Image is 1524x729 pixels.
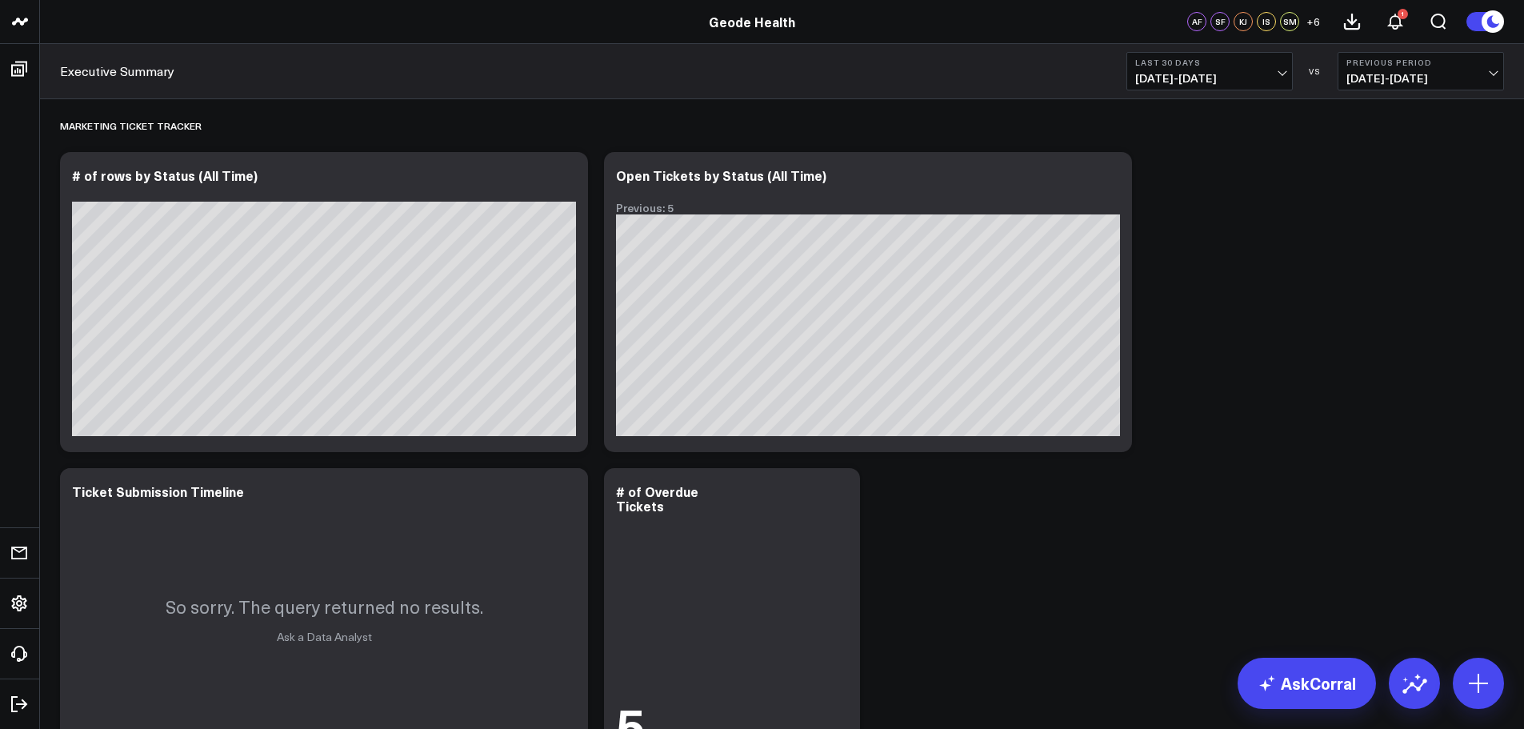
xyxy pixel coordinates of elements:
[616,166,826,184] div: Open Tickets by Status (All Time)
[60,107,202,144] div: Marketing Ticket Tracker
[1187,12,1206,31] div: AF
[709,13,795,30] a: Geode Health
[1346,58,1495,67] b: Previous Period
[60,62,174,80] a: Executive Summary
[1135,58,1284,67] b: Last 30 Days
[616,202,1120,214] div: Previous: 5
[166,595,483,619] p: So sorry. The query returned no results.
[1234,12,1253,31] div: KJ
[1398,9,1408,19] div: 1
[1303,12,1322,31] button: +6
[1301,66,1330,76] div: VS
[1346,72,1495,85] span: [DATE] - [DATE]
[277,629,372,644] a: Ask a Data Analyst
[616,483,698,515] div: # of Overdue Tickets
[1257,12,1276,31] div: IS
[1210,12,1230,31] div: SF
[1338,52,1504,90] button: Previous Period[DATE]-[DATE]
[1126,52,1293,90] button: Last 30 Days[DATE]-[DATE]
[72,166,258,184] div: # of rows by Status (All Time)
[1306,16,1320,27] span: + 6
[1135,72,1284,85] span: [DATE] - [DATE]
[1238,658,1376,709] a: AskCorral
[1280,12,1299,31] div: SM
[72,483,244,500] div: Ticket Submission Timeline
